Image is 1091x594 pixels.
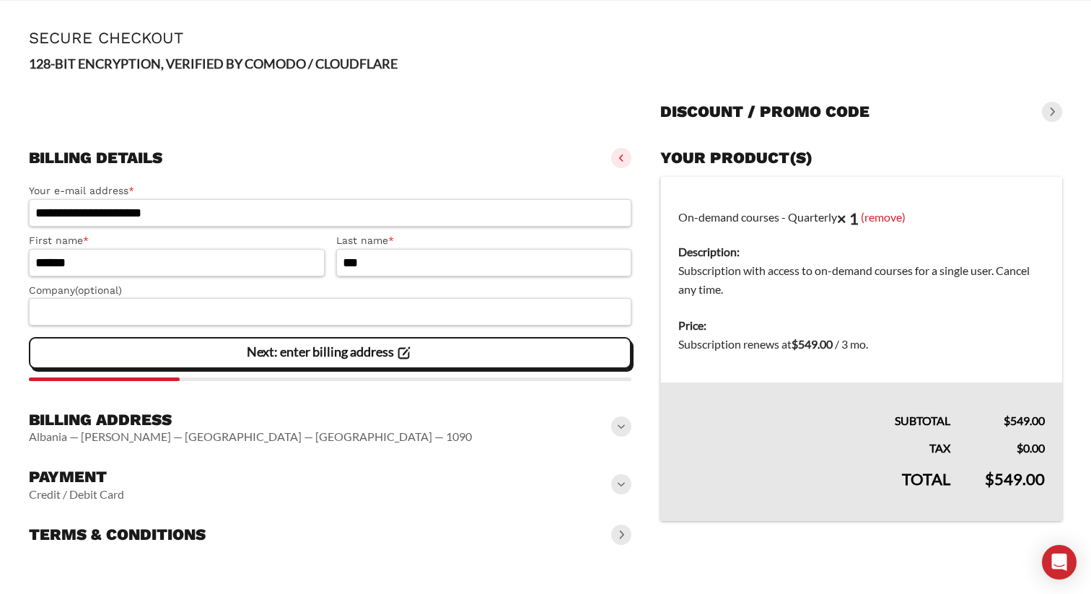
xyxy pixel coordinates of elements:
th: Tax [661,430,968,458]
bdi: 0.00 [1017,441,1045,455]
h3: Billing details [29,148,162,168]
label: First name [29,232,325,249]
dt: Price: [678,316,1045,335]
span: $ [792,337,798,351]
h1: Secure Checkout [29,29,1062,47]
td: On-demand courses - Quarterly [661,177,1062,308]
span: Subscription renews at . [678,337,868,351]
h3: Payment [29,467,124,487]
h3: Terms & conditions [29,525,206,545]
bdi: 549.00 [792,337,833,351]
span: $ [1004,414,1010,427]
dd: Subscription with access to on-demand courses for a single user. Cancel any time. [678,261,1045,299]
vaadin-horizontal-layout: Albania — [PERSON_NAME] — [GEOGRAPHIC_DATA] — [GEOGRAPHIC_DATA] — 1090 [29,429,472,444]
bdi: 549.00 [985,469,1045,489]
label: Your e-mail address [29,183,631,199]
strong: × 1 [837,209,859,228]
th: Subtotal [661,383,968,430]
div: Open Intercom Messenger [1042,545,1077,580]
span: / 3 mo [835,337,866,351]
label: Last name [336,232,632,249]
span: $ [985,469,994,489]
strong: 128-BIT ENCRYPTION, VERIFIED BY COMODO / CLOUDFLARE [29,56,398,71]
bdi: 549.00 [1004,414,1045,427]
span: (optional) [75,284,122,296]
h3: Discount / promo code [660,102,869,122]
th: Total [661,458,968,521]
vaadin-button: Next: enter billing address [29,337,631,369]
span: $ [1017,441,1023,455]
label: Company [29,282,631,299]
dt: Description: [678,243,1045,261]
a: (remove) [861,209,906,223]
vaadin-horizontal-layout: Credit / Debit Card [29,487,124,502]
h3: Billing address [29,410,472,430]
